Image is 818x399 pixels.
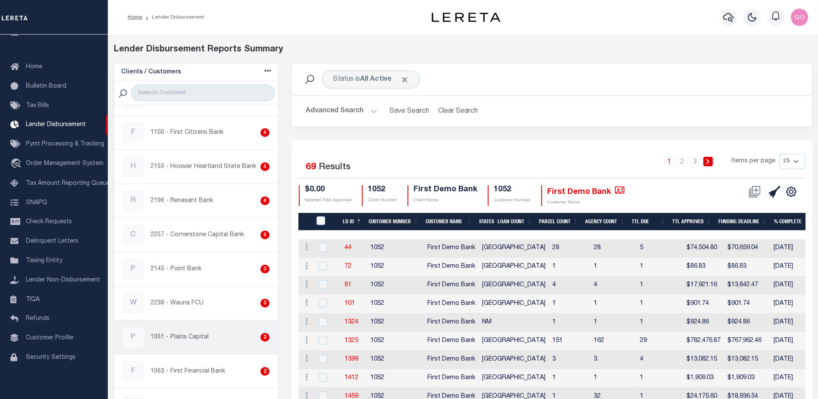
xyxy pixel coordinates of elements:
div: 4 [260,196,270,205]
a: 44 [345,245,351,251]
div: F [123,361,144,382]
span: Tax Amount Reporting Queue [26,180,110,187]
div: Status is [322,70,420,89]
div: 3 [260,299,270,307]
td: 28 [549,239,590,258]
span: Click to Remove [400,75,409,84]
td: $13,082.15 [683,351,724,369]
label: Results [319,161,351,174]
td: 1052 [367,332,424,351]
span: 69 [306,163,316,172]
h4: $0.00 [305,185,351,195]
td: $13,082.15 [724,351,770,369]
span: Pymt Processing & Tracking [26,141,104,147]
a: H2155 - Hoosier Heartland State Bank4 [114,150,279,184]
td: 29 [636,332,683,351]
p: 2238 - Wauna FCU [150,299,204,308]
td: 1 [636,276,683,295]
td: [GEOGRAPHIC_DATA] [479,258,549,276]
button: Advanced Search [306,103,377,120]
td: NM [479,313,549,332]
th: Customer Name: activate to sort column ascending [422,213,476,231]
p: Client Number [368,197,397,204]
div: W [123,293,144,313]
span: Bulletin Board [26,83,66,89]
td: $86.83 [683,258,724,276]
td: First Demo Bank [424,239,479,258]
a: C2257 - Cornerstone Capital Bank4 [114,218,279,252]
td: 151 [549,332,590,351]
p: 2257 - Cornerstone Capital Bank [150,231,244,240]
td: $767,962.46 [724,332,770,351]
td: 1 [549,295,590,313]
span: Security Settings [26,355,75,361]
a: R2196 - Renasant Bank4 [114,184,279,218]
th: Ttl Approved: activate to sort column ascending [669,213,715,231]
div: 4 [260,162,270,171]
td: 162 [590,332,636,351]
td: 4 [590,276,636,295]
p: Selected Total Approved [305,197,351,204]
th: Loan Count: activate to sort column ascending [494,213,536,231]
td: [GEOGRAPHIC_DATA] [479,295,549,313]
td: 1 [549,258,590,276]
td: $782,476.87 [683,332,724,351]
a: 3 [690,157,700,166]
div: P [123,327,144,348]
td: First Demo Bank [424,313,479,332]
h4: First Demo Bank [547,185,624,197]
td: $924.86 [724,313,770,332]
td: [GEOGRAPHIC_DATA] [479,239,549,258]
th: Parcel Count: activate to sort column ascending [536,213,582,231]
td: 1 [590,258,636,276]
a: 1 [664,157,674,166]
td: First Demo Bank [424,276,479,295]
td: $901.74 [683,295,724,313]
div: Lender Disbursement Reports Summary [114,43,812,56]
td: 1052 [367,258,424,276]
button: Clear Search [434,103,481,120]
td: 1 [590,313,636,332]
td: First Demo Bank [424,332,479,351]
h4: First Demo Bank [414,185,477,195]
h5: Clients / Customers [121,69,181,76]
div: 2 [260,333,270,342]
div: C [123,225,144,245]
i: travel_explore [10,158,24,170]
td: 1052 [367,295,424,313]
td: First Demo Bank [424,351,479,369]
p: 1100 - First Citizens Bank [150,128,223,137]
a: W2238 - Wauna FCU3 [114,286,279,320]
img: logo-dark.svg [432,13,501,22]
td: $74,504.80 [683,239,724,258]
td: 5 [636,239,683,258]
div: 4 [260,231,270,239]
th: LD ID: activate to sort column descending [339,213,365,231]
a: P2145 - Point Bank3 [114,252,279,286]
span: Customer Profile [26,335,73,341]
td: 1 [549,369,590,388]
li: Lender Disbursement [142,13,204,21]
p: 1061 - Plains Capital [150,333,209,342]
th: Funding Deadline: activate to sort column ascending [715,213,771,231]
td: 1 [590,369,636,388]
a: P1061 - Plains Capital2 [114,320,279,354]
td: $13,842.47 [724,276,770,295]
th: % Complete: activate to sort column ascending [771,213,813,231]
td: [GEOGRAPHIC_DATA] [479,332,549,351]
div: F [123,122,144,143]
span: Order Management System [26,161,103,167]
td: 1052 [367,351,424,369]
button: Save Search [384,103,434,120]
span: TIQA [26,296,40,302]
div: 2 [260,367,270,376]
td: 1 [636,258,683,276]
a: 101 [345,301,355,307]
th: Ttl Due: activate to sort column ascending [628,213,669,231]
a: F1063 - First Financial Bank2 [114,355,279,388]
h4: 1052 [368,185,397,195]
a: F1100 - First Citizens Bank4 [114,116,279,149]
td: 3 [549,351,590,369]
p: Customer Number [494,197,531,204]
span: Items per page [731,157,775,166]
